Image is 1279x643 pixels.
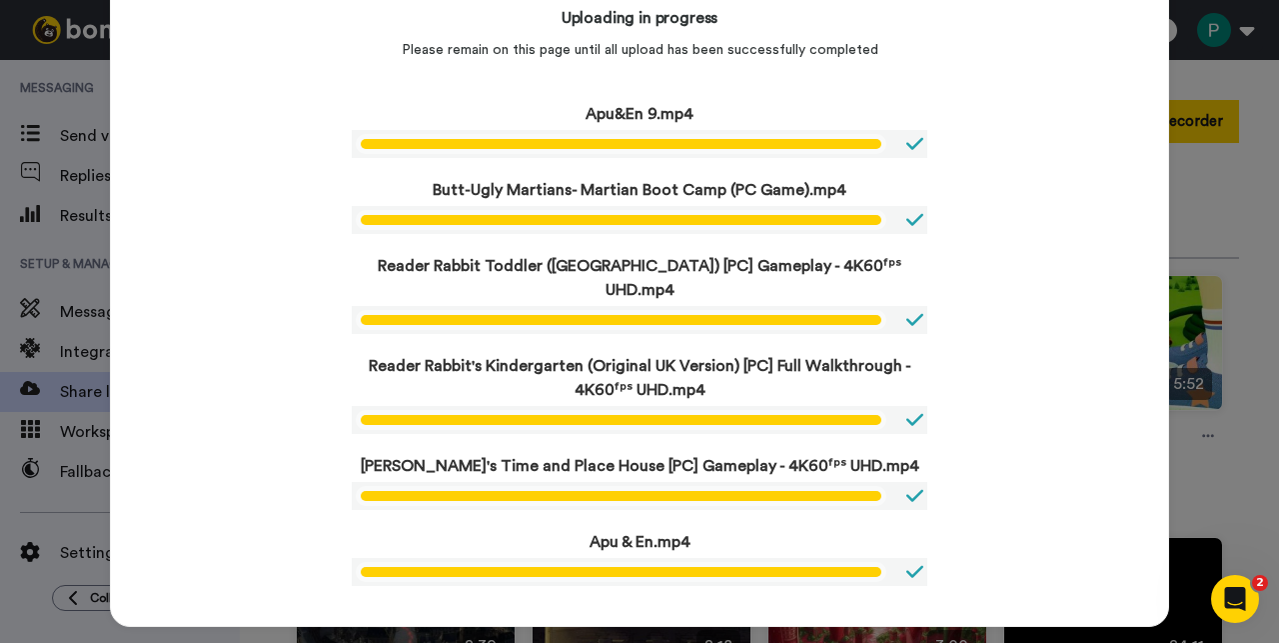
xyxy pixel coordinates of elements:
[352,102,927,126] p: Apu&En 9.mp4
[1252,575,1268,591] span: 2
[352,178,927,202] p: Butt-Ugly Martians- Martian Boot Camp (PC Game).mp4
[1211,575,1259,623] iframe: Intercom live chat
[352,530,927,554] p: Apu & En.mp4
[352,354,927,402] p: Reader Rabbit's Kindergarten (Original UK Version) [PC] Full Walkthrough - 4K60ᶠᵖˢ UHD.mp4
[402,40,878,60] p: Please remain on this page until all upload has been successfully completed
[562,6,718,30] h4: Uploading in progress
[352,454,927,478] p: [PERSON_NAME]'s Time and Place House [PC] Gameplay - 4K60ᶠᵖˢ UHD.mp4
[352,254,927,302] p: Reader Rabbit Toddler ([GEOGRAPHIC_DATA]) [PC] Gameplay - 4K60ᶠᵖˢ UHD.mp4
